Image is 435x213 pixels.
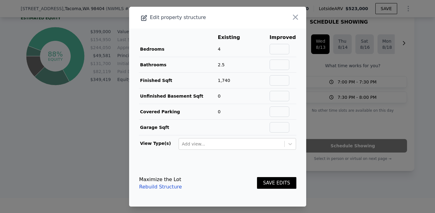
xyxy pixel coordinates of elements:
a: Rebuild Structure [139,183,182,191]
td: View Type(s) [139,135,178,150]
th: Improved [269,33,296,41]
button: SAVE EDITS [257,177,296,189]
td: Unfinished Basement Sqft [139,88,218,104]
td: Covered Parking [139,104,218,119]
span: 2.5 [218,62,225,67]
td: Bedrooms [139,41,218,57]
th: Existing [218,33,250,41]
td: Finished Sqft [139,72,218,88]
span: 0 [218,109,221,114]
td: Garage Sqft [139,119,218,135]
span: 0 [218,94,221,99]
div: Maximize the Lot [139,176,182,183]
span: 4 [218,47,221,52]
span: 1,740 [218,78,230,83]
td: Bathrooms [139,57,218,72]
div: Edit property structure [129,13,271,22]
